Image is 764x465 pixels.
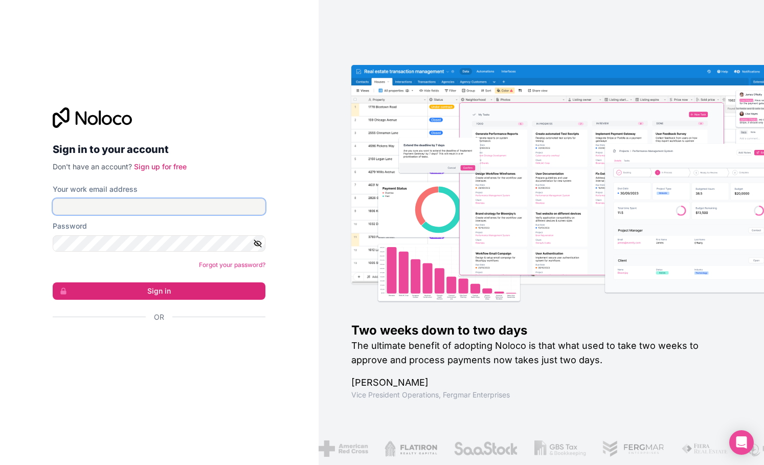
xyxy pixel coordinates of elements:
[134,162,187,171] a: Sign up for free
[351,339,732,367] h2: The ultimate benefit of adopting Noloco is that what used to take two weeks to approve and proces...
[53,282,265,300] button: Sign in
[53,198,265,215] input: Email address
[729,430,754,455] div: Open Intercom Messenger
[48,334,262,356] iframe: Sign in with Google Button
[351,375,732,390] h1: [PERSON_NAME]
[534,440,586,457] img: /assets/gbstax-C-GtDUiK.png
[351,322,732,339] h1: Two weeks down to two days
[154,312,164,322] span: Or
[384,440,437,457] img: /assets/flatiron-C8eUkumj.png
[53,140,265,159] h2: Sign in to your account
[602,440,665,457] img: /assets/fergmar-CudnrXN5.png
[53,162,132,171] span: Don't have an account?
[53,334,257,356] div: Sign in with Google. Opens in new tab
[681,440,729,457] img: /assets/fiera-fwj2N5v4.png
[53,235,265,252] input: Password
[351,390,732,400] h1: Vice President Operations , Fergmar Enterprises
[53,221,87,231] label: Password
[53,184,138,194] label: Your work email address
[454,440,518,457] img: /assets/saastock-C6Zbiodz.png
[318,440,368,457] img: /assets/american-red-cross-BAupjrZR.png
[199,261,265,269] a: Forgot your password?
